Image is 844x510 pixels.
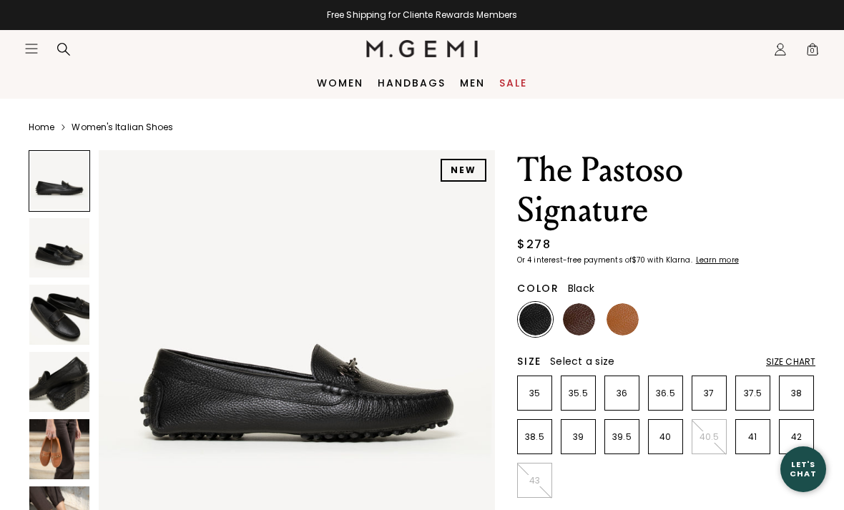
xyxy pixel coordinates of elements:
span: Select a size [550,354,614,368]
p: 38 [780,388,813,399]
klarna-placement-style-cta: Learn more [696,255,739,265]
img: The Pastoso Signature [29,218,89,278]
p: 39.5 [605,431,639,443]
p: 36.5 [649,388,682,399]
div: Let's Chat [780,460,826,478]
div: NEW [441,159,486,182]
p: 36 [605,388,639,399]
div: $278 [517,236,551,253]
p: 40 [649,431,682,443]
klarna-placement-style-amount: $70 [632,255,645,265]
img: The Pastoso Signature [29,285,89,345]
img: M.Gemi [366,40,479,57]
span: 0 [805,45,820,59]
p: 41 [736,431,770,443]
klarna-placement-style-body: Or 4 interest-free payments of [517,255,632,265]
p: 39 [561,431,595,443]
a: Home [29,122,54,133]
p: 38.5 [518,431,551,443]
klarna-placement-style-body: with Klarna [647,255,694,265]
a: Women [317,77,363,89]
h2: Color [517,283,559,294]
p: 40.5 [692,431,726,443]
a: Men [460,77,485,89]
div: Size Chart [766,356,815,368]
a: Handbags [378,77,446,89]
a: Sale [499,77,527,89]
img: Tan [607,303,639,335]
p: 35 [518,388,551,399]
p: 37 [692,388,726,399]
h1: The Pastoso Signature [517,150,815,230]
p: 35.5 [561,388,595,399]
img: The Pastoso Signature [29,352,89,412]
button: Open site menu [24,41,39,56]
img: Black [519,303,551,335]
p: 42 [780,431,813,443]
p: 43 [518,475,551,486]
p: 37.5 [736,388,770,399]
a: Women's Italian Shoes [72,122,173,133]
a: Learn more [695,256,739,265]
span: Black [568,281,594,295]
img: The Pastoso Signature [29,419,89,479]
h2: Size [517,355,541,367]
img: Chocolate [563,303,595,335]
